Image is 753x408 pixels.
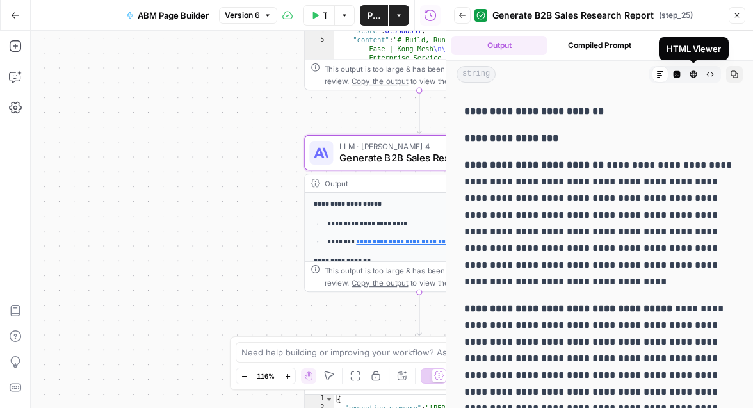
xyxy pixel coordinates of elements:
[305,27,334,36] div: 4
[257,371,275,381] span: 116%
[552,36,647,55] button: Compiled Prompt
[652,36,748,55] button: Metadata
[417,292,421,336] g: Edge from step_25 to step_28
[305,395,334,404] div: 1
[325,63,528,86] div: This output is too large & has been abbreviated for review. to view the full content.
[417,90,421,134] g: Edge from step_24 to step_25
[457,66,496,83] span: string
[339,140,489,152] span: LLM · [PERSON_NAME] 4
[360,5,388,26] button: Publish
[659,10,693,21] span: ( step_25 )
[368,9,380,22] span: Publish
[492,9,654,22] span: Generate B2B Sales Research Report
[325,265,528,288] div: This output is too large & has been abbreviated for review. to view the full content.
[667,42,721,55] div: HTML Viewer
[303,5,334,26] button: Test Data
[325,177,494,190] div: Output
[325,395,334,404] span: Toggle code folding, rows 1 through 6
[118,5,216,26] button: ABM Page Builder
[323,9,327,22] span: Test Data
[325,379,494,391] div: Output
[339,151,489,165] span: Generate B2B Sales Research Report
[451,36,547,55] button: Output
[225,10,260,21] span: Version 6
[219,7,277,24] button: Version 6
[138,9,209,22] span: ABM Page Builder
[352,278,408,287] span: Copy the output
[352,76,408,85] span: Copy the output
